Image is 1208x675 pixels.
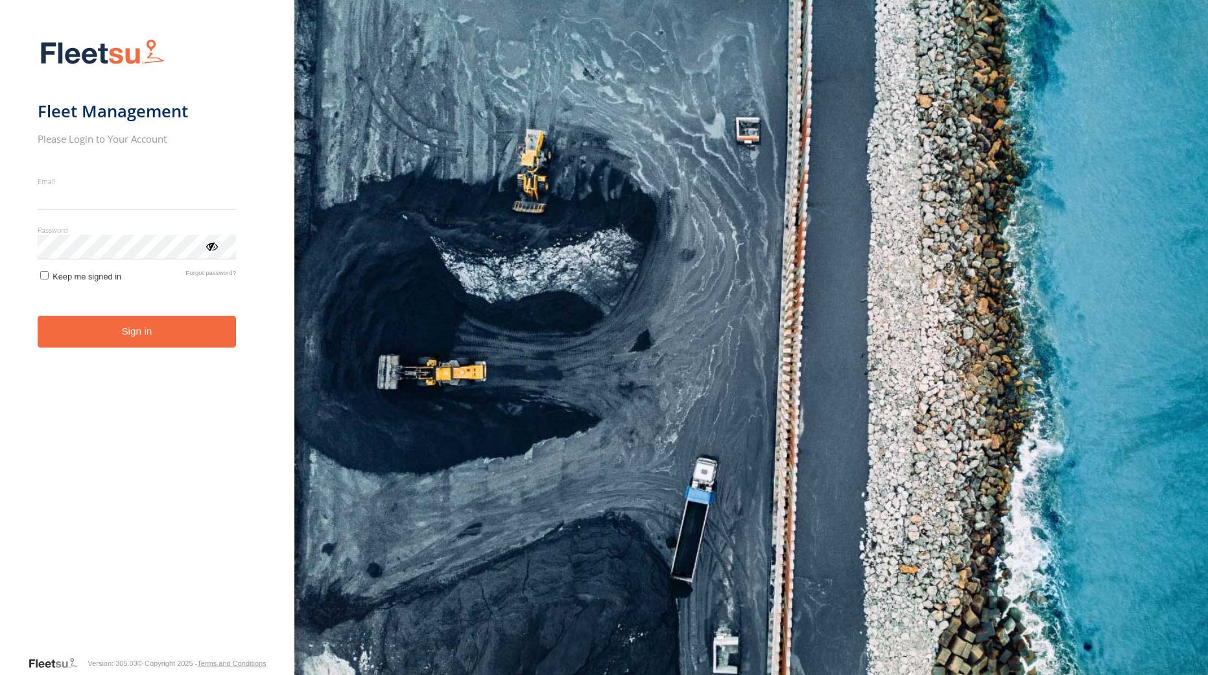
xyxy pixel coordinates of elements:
[185,269,236,281] a: Forgot password?
[38,225,237,235] label: Password
[205,239,218,252] div: ViewPassword
[38,316,237,348] button: Sign in
[38,176,237,186] label: Email
[38,36,167,69] img: Fleetsu
[28,657,88,670] a: Visit our Website
[53,272,121,281] span: Keep me signed in
[137,659,266,667] div: © Copyright 2025 -
[38,31,257,656] form: main
[38,101,237,122] h1: Fleet Management
[38,132,237,145] h2: Please Login to Your Account
[88,659,137,667] div: Version: 305.03
[197,659,266,667] a: Terms and Conditions
[40,271,49,279] input: Keep me signed in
